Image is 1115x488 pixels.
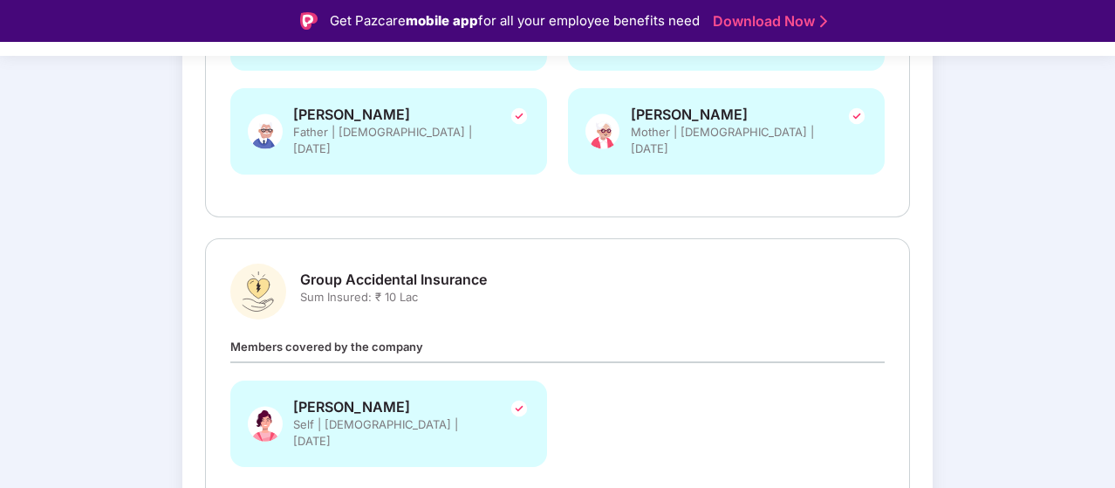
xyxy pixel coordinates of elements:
img: svg+xml;base64,PHN2ZyBpZD0iVGljay0yNHgyNCIgeG1sbnM9Imh0dHA6Ly93d3cudzMub3JnLzIwMDAvc3ZnIiB3aWR0aD... [509,398,530,419]
img: Stroke [820,12,827,31]
a: Download Now [713,12,822,31]
img: svg+xml;base64,PHN2ZyBpZD0iR3JvdXBfQWNjaWRlbnRhbF9JbnN1cmFuY2UiIGRhdGEtbmFtZT0iR3JvdXAgQWNjaWRlbn... [230,264,286,320]
span: Members covered by the company [230,340,423,354]
span: Sum Insured: ₹ 10 Lac [300,289,487,306]
span: [PERSON_NAME] [293,106,485,124]
span: Father | [DEMOGRAPHIC_DATA] | [DATE] [293,124,485,157]
img: svg+xml;base64,PHN2ZyBpZD0iRmF0aGVyX0dyZXkiIHhtbG5zPSJodHRwOi8vd3d3LnczLm9yZy8yMDAwL3N2ZyIgeG1sbn... [248,106,283,157]
strong: mobile app [406,12,478,29]
span: Group Accidental Insurance [300,271,487,289]
img: svg+xml;base64,PHN2ZyB4bWxucz0iaHR0cDovL3d3dy53My5vcmcvMjAwMC9zdmciIHhtbG5zOnhsaW5rPSJodHRwOi8vd3... [248,398,283,450]
span: [PERSON_NAME] [631,106,823,124]
span: [PERSON_NAME] [293,398,485,416]
div: Get Pazcare for all your employee benefits need [330,10,700,31]
img: svg+xml;base64,PHN2ZyBpZD0iVGljay0yNHgyNCIgeG1sbnM9Imh0dHA6Ly93d3cudzMub3JnLzIwMDAvc3ZnIiB3aWR0aD... [509,106,530,127]
img: svg+xml;base64,PHN2ZyBpZD0iVGljay0yNHgyNCIgeG1sbnM9Imh0dHA6Ly93d3cudzMub3JnLzIwMDAvc3ZnIiB3aWR0aD... [846,106,867,127]
img: svg+xml;base64,PHN2ZyB4bWxucz0iaHR0cDovL3d3dy53My5vcmcvMjAwMC9zdmciIHhtbG5zOnhsaW5rPSJodHRwOi8vd3... [585,106,620,157]
img: Logo [300,12,318,30]
span: Self | [DEMOGRAPHIC_DATA] | [DATE] [293,416,485,450]
span: Mother | [DEMOGRAPHIC_DATA] | [DATE] [631,124,823,157]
